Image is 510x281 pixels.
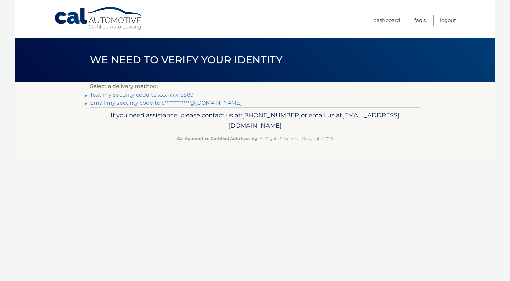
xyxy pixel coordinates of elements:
span: [PHONE_NUMBER] [242,111,301,119]
p: - All Rights Reserved - Copyright 2025 [94,135,416,142]
strong: Cal Automotive Certified Auto Leasing [177,136,257,141]
a: Text my security code to xxx-xxx-5889 [90,92,194,98]
p: If you need assistance, please contact us at: or email us at [94,110,416,131]
a: FAQ's [414,15,426,26]
a: Logout [440,15,456,26]
a: Cal Automotive [54,7,144,30]
a: Dashboard [373,15,400,26]
p: Select a delivery method: [90,82,420,91]
span: We need to verify your identity [90,54,282,66]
